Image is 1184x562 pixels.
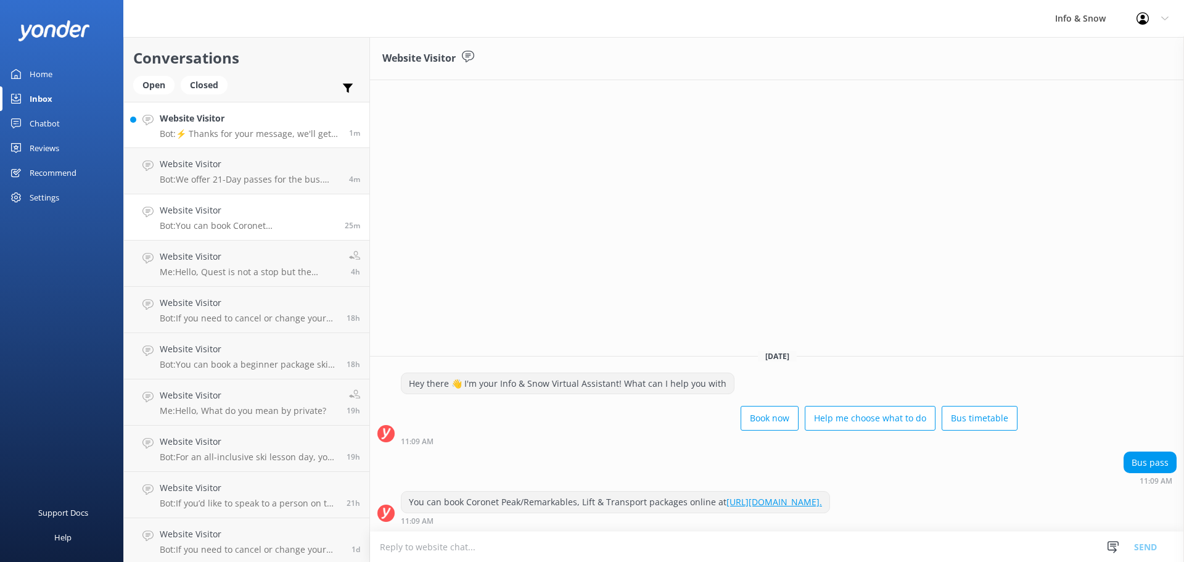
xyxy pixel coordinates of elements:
[351,544,360,555] span: 11:32am 10-Aug-2025 (UTC +12:00) Pacific/Auckland
[1140,477,1172,485] strong: 11:09 AM
[401,516,830,525] div: 11:09am 11-Aug-2025 (UTC +12:00) Pacific/Auckland
[160,296,337,310] h4: Website Visitor
[160,157,340,171] h4: Website Visitor
[160,405,326,416] p: Me: Hello, What do you mean by private?
[382,51,456,67] h3: Website Visitor
[181,76,228,94] div: Closed
[124,148,369,194] a: Website VisitorBot:We offer 21-Day passes for the bus. The price is $819.00 NZD.4m
[160,452,337,463] p: Bot: For an all-inclusive ski lesson day, you can explore our snow packages that combine lift tic...
[133,78,181,91] a: Open
[160,313,337,324] p: Bot: If you need to cancel or change your booking, please contact the team on [PHONE_NUMBER], [PH...
[160,204,335,217] h4: Website Visitor
[30,160,76,185] div: Recommend
[133,46,360,70] h2: Conversations
[726,496,822,508] a: [URL][DOMAIN_NAME].
[160,250,340,263] h4: Website Visitor
[160,498,337,509] p: Bot: If you’d like to speak to a person on the Info & Snow team, please call [PHONE_NUMBER] or em...
[30,185,59,210] div: Settings
[160,481,337,495] h4: Website Visitor
[347,498,360,508] span: 01:55pm 10-Aug-2025 (UTC +12:00) Pacific/Auckland
[160,544,342,555] p: Bot: If you need to cancel or change your booking, please contact the team on [PHONE_NUMBER], [PH...
[160,359,337,370] p: Bot: You can book a beginner package ski lesson online. The beginner package includes skis, poles...
[133,76,175,94] div: Open
[124,102,369,148] a: Website VisitorBot:⚡ Thanks for your message, we'll get back to you as soon as we can. You're als...
[160,389,326,402] h4: Website Visitor
[30,136,59,160] div: Reviews
[160,128,340,139] p: Bot: ⚡ Thanks for your message, we'll get back to you as soon as we can. You're also welcome to k...
[758,351,797,362] span: [DATE]
[349,174,360,184] span: 11:30am 11-Aug-2025 (UTC +12:00) Pacific/Auckland
[38,500,88,525] div: Support Docs
[30,62,52,86] div: Home
[160,435,337,448] h4: Website Visitor
[124,472,369,518] a: Website VisitorBot:If you’d like to speak to a person on the Info & Snow team, please call [PHONE...
[160,527,342,541] h4: Website Visitor
[805,406,935,431] button: Help me choose what to do
[401,438,434,445] strong: 11:09 AM
[347,313,360,323] span: 05:17pm 10-Aug-2025 (UTC +12:00) Pacific/Auckland
[401,492,829,513] div: You can book Coronet Peak/Remarkables, Lift & Transport packages online at
[160,112,340,125] h4: Website Visitor
[347,359,360,370] span: 04:35pm 10-Aug-2025 (UTC +12:00) Pacific/Auckland
[347,405,360,416] span: 04:18pm 10-Aug-2025 (UTC +12:00) Pacific/Auckland
[401,518,434,525] strong: 11:09 AM
[54,525,72,550] div: Help
[160,342,337,356] h4: Website Visitor
[124,379,369,426] a: Website VisitorMe:Hello, What do you mean by private?19h
[1124,476,1177,485] div: 11:09am 11-Aug-2025 (UTC +12:00) Pacific/Auckland
[345,220,360,231] span: 11:09am 11-Aug-2025 (UTC +12:00) Pacific/Auckland
[124,241,369,287] a: Website VisitorMe:Hello, Quest is not a stop but the nearest stop is [STREET_ADDRESS] (Info&Snow)4h
[401,437,1017,445] div: 11:09am 11-Aug-2025 (UTC +12:00) Pacific/Auckland
[160,174,340,185] p: Bot: We offer 21-Day passes for the bus. The price is $819.00 NZD.
[401,373,734,394] div: Hey there 👋 I'm your Info & Snow Virtual Assistant! What can I help you with
[347,452,360,462] span: 03:58pm 10-Aug-2025 (UTC +12:00) Pacific/Auckland
[30,111,60,136] div: Chatbot
[124,287,369,333] a: Website VisitorBot:If you need to cancel or change your booking, please contact the team on [PHON...
[1124,452,1176,473] div: Bus pass
[942,406,1017,431] button: Bus timetable
[124,194,369,241] a: Website VisitorBot:You can book Coronet Peak/Remarkables, Lift & Transport packages online at [UR...
[181,78,234,91] a: Closed
[30,86,52,111] div: Inbox
[18,20,89,41] img: yonder-white-logo.png
[124,426,369,472] a: Website VisitorBot:For an all-inclusive ski lesson day, you can explore our snow packages that co...
[351,267,360,277] span: 07:01am 11-Aug-2025 (UTC +12:00) Pacific/Auckland
[349,128,360,138] span: 11:33am 11-Aug-2025 (UTC +12:00) Pacific/Auckland
[124,333,369,379] a: Website VisitorBot:You can book a beginner package ski lesson online. The beginner package includ...
[160,220,335,231] p: Bot: You can book Coronet Peak/Remarkables, Lift & Transport packages online at [URL][DOMAIN_NAME].
[160,267,340,278] p: Me: Hello, Quest is not a stop but the nearest stop is [STREET_ADDRESS] (Info&Snow)
[741,406,799,431] button: Book now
